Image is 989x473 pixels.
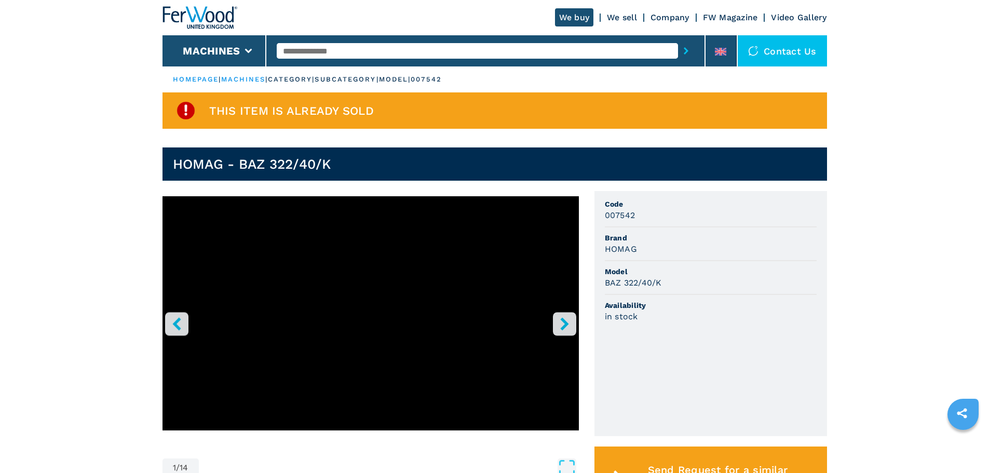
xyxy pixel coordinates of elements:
[555,8,594,26] a: We buy
[651,12,689,22] a: Company
[605,310,638,322] h3: in stock
[162,196,579,430] iframe: CNC For Routing, Drilling And Edgebanding in action - HOMAG BAZ 322/40/K - Ferwoodgroup - 007542
[945,426,981,465] iframe: Chat
[268,75,315,84] p: category |
[605,209,635,221] h3: 007542
[553,312,576,335] button: right-button
[607,12,637,22] a: We sell
[315,75,378,84] p: subcategory |
[411,75,442,84] p: 007542
[771,12,827,22] a: Video Gallery
[605,243,637,255] h3: HOMAG
[265,75,267,83] span: |
[162,6,237,29] img: Ferwood
[605,266,817,277] span: Model
[379,75,411,84] p: model |
[605,277,662,289] h3: BAZ 322/40/K
[165,312,188,335] button: left-button
[173,75,219,83] a: HOMEPAGE
[180,464,188,472] span: 14
[678,39,694,63] button: submit-button
[183,45,240,57] button: Machines
[173,156,331,172] h1: HOMAG - BAZ 322/40/K
[605,199,817,209] span: Code
[949,400,975,426] a: sharethis
[176,464,180,472] span: /
[738,35,827,66] div: Contact us
[209,105,374,117] span: This item is already sold
[703,12,758,22] a: FW Magazine
[162,196,579,448] div: Go to Slide 1
[748,46,758,56] img: Contact us
[605,300,817,310] span: Availability
[221,75,266,83] a: machines
[605,233,817,243] span: Brand
[219,75,221,83] span: |
[173,464,176,472] span: 1
[175,100,196,121] img: SoldProduct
